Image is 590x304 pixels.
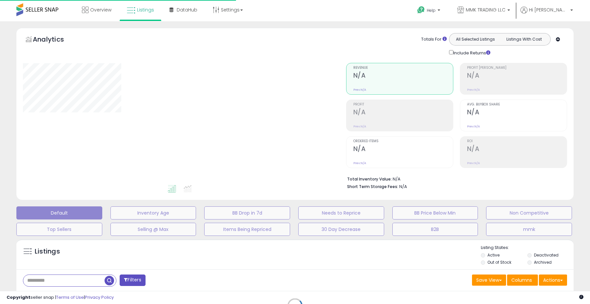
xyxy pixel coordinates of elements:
[421,36,447,43] div: Totals For
[353,161,366,165] small: Prev: N/A
[353,145,453,154] h2: N/A
[467,88,480,92] small: Prev: N/A
[399,183,407,190] span: N/A
[466,7,505,13] span: MMK TRADING LLC
[90,7,111,13] span: Overview
[486,223,572,236] button: mmk
[451,35,500,44] button: All Selected Listings
[110,206,196,219] button: Inventory Age
[298,206,384,219] button: Needs to Reprice
[467,140,567,143] span: ROI
[353,66,453,70] span: Revenue
[444,49,498,56] div: Include Returns
[353,108,453,117] h2: N/A
[521,7,573,21] a: Hi [PERSON_NAME]
[353,103,453,106] span: Profit
[500,35,548,44] button: Listings With Cost
[33,35,77,46] h5: Analytics
[204,223,290,236] button: Items Being Repriced
[467,103,567,106] span: Avg. Buybox Share
[412,1,447,21] a: Help
[353,140,453,143] span: Ordered Items
[467,145,567,154] h2: N/A
[353,72,453,81] h2: N/A
[529,7,568,13] span: Hi [PERSON_NAME]
[16,223,102,236] button: Top Sellers
[298,223,384,236] button: 30 Day Decrease
[486,206,572,219] button: Non Competitive
[467,66,567,70] span: Profit [PERSON_NAME]
[204,206,290,219] button: BB Drop in 7d
[347,176,392,182] b: Total Inventory Value:
[110,223,196,236] button: Selling @ Max
[353,88,366,92] small: Prev: N/A
[417,6,425,14] i: Get Help
[7,294,114,301] div: seller snap | |
[7,294,30,300] strong: Copyright
[347,184,398,189] b: Short Term Storage Fees:
[392,223,478,236] button: B2B
[347,175,562,182] li: N/A
[467,72,567,81] h2: N/A
[427,8,436,13] span: Help
[177,7,197,13] span: DataHub
[467,161,480,165] small: Prev: N/A
[137,7,154,13] span: Listings
[16,206,102,219] button: Default
[392,206,478,219] button: BB Price Below Min
[353,124,366,128] small: Prev: N/A
[467,124,480,128] small: Prev: N/A
[467,108,567,117] h2: N/A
